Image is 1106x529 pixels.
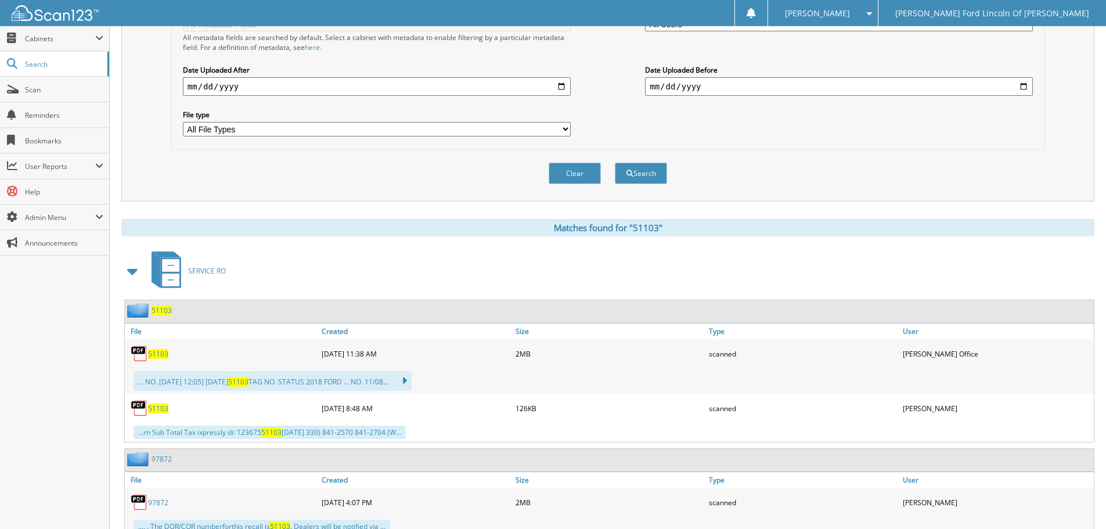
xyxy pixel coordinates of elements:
div: [DATE] 4:07 PM [319,491,513,514]
div: [PERSON_NAME] [900,397,1094,420]
span: 51103 [228,377,248,387]
a: 97872 [148,498,168,508]
a: 97872 [152,454,172,464]
div: scanned [706,397,900,420]
div: [DATE] 8:48 AM [319,397,513,420]
a: File [125,472,319,488]
a: 51103 [148,349,168,359]
button: Search [615,163,667,184]
span: [PERSON_NAME] Ford Lincoln Of [PERSON_NAME] [895,10,1089,17]
span: Bookmarks [25,136,103,146]
label: Date Uploaded After [183,65,571,75]
img: scan123-logo-white.svg [12,5,99,21]
span: SERVICE RO [188,266,226,276]
div: 2MB [513,342,707,365]
span: Announcements [25,238,103,248]
div: 2MB [513,491,707,514]
label: Date Uploaded Before [645,65,1033,75]
input: start [183,77,571,96]
a: Created [319,472,513,488]
button: Clear [549,163,601,184]
span: Admin Menu [25,213,95,222]
div: [DATE] 11:38 AM [319,342,513,365]
div: ...rn Sub Total Tax ixpressly di: 123675 [DATE] 330) 841-2570 841-2704 (W... [134,426,406,439]
div: [PERSON_NAME] [900,491,1094,514]
div: [PERSON_NAME] Office [900,342,1094,365]
img: PDF.png [131,494,148,511]
div: All metadata fields are searched by default. Select a cabinet with metadata to enable filtering b... [183,33,571,52]
img: PDF.png [131,345,148,362]
div: scanned [706,491,900,514]
a: File [125,323,319,339]
div: Matches found for "51103" [121,219,1094,236]
a: 51103 [148,404,168,413]
input: end [645,77,1033,96]
span: Search [25,59,102,69]
a: User [900,323,1094,339]
div: ... NO. [DATE] 12:05] [DATE] TAG NO. STATUS 2018 FORD ... NO. 11/08... [134,371,412,391]
a: SERVICE RO [145,248,226,294]
span: Cabinets [25,34,95,44]
label: File type [183,110,571,120]
a: Created [319,323,513,339]
img: PDF.png [131,400,148,417]
span: 51103 [261,427,282,437]
a: 51103 [152,305,172,315]
a: here [305,42,320,52]
a: Type [706,323,900,339]
iframe: Chat Widget [1048,473,1106,529]
div: scanned [706,342,900,365]
img: folder2.png [127,303,152,318]
div: 126KB [513,397,707,420]
span: User Reports [25,161,95,171]
span: [PERSON_NAME] [785,10,850,17]
span: Reminders [25,110,103,120]
a: User [900,472,1094,488]
span: Scan [25,85,103,95]
a: Size [513,323,707,339]
a: Size [513,472,707,488]
a: Type [706,472,900,488]
span: Help [25,187,103,197]
img: folder2.png [127,452,152,466]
